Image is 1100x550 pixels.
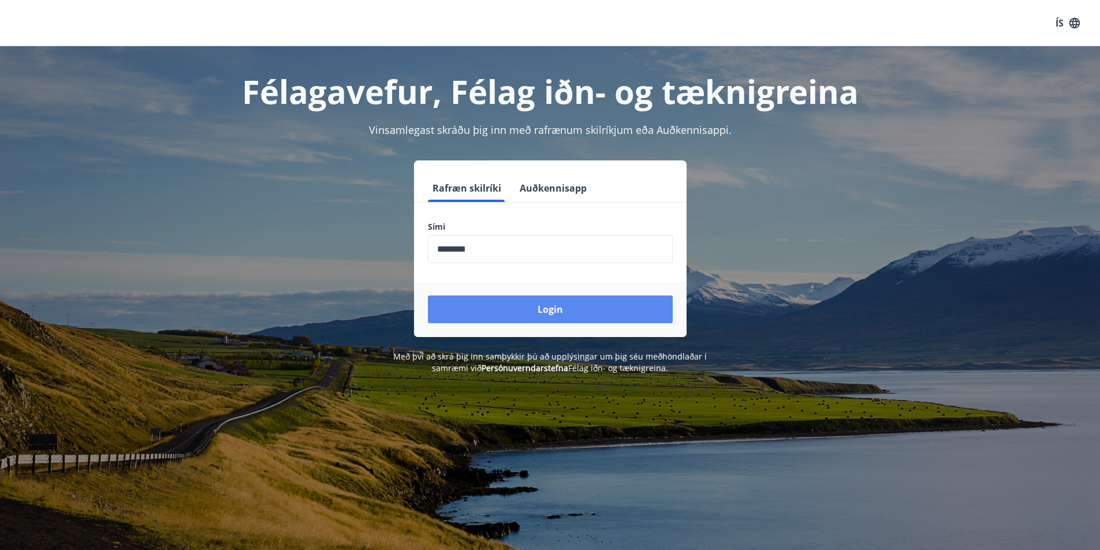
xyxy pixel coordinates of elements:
[428,174,506,202] button: Rafræn skilríki
[428,221,673,233] label: Sími
[393,351,707,373] span: Með því að skrá þig inn samþykkir þú að upplýsingar um þig séu meðhöndlaðar í samræmi við Félag i...
[369,123,732,137] span: Vinsamlegast skráðu þig inn með rafrænum skilríkjum eða Auðkennisappi.
[482,362,568,373] a: Persónuverndarstefna
[428,295,673,323] button: Login
[148,69,952,113] h1: Félagavefur, Félag iðn- og tæknigreina
[1049,13,1086,33] button: ÍS
[515,174,591,202] button: Auðkennisapp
